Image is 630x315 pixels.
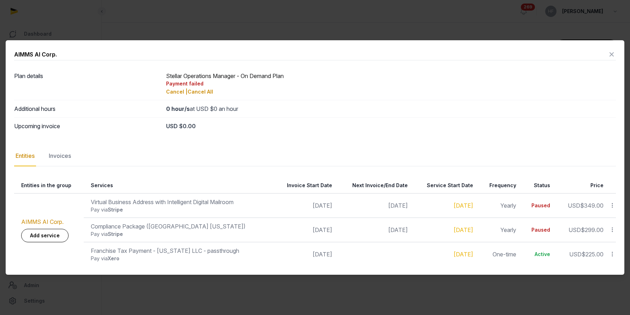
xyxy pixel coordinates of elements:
div: Stellar Operations Manager - On Demand Plan [166,72,616,96]
a: Add service [21,229,69,242]
td: Yearly [477,194,520,218]
dt: Upcoming invoice [14,122,160,130]
div: Paused [528,202,550,209]
div: Entities [14,146,36,166]
span: Stripe [108,231,123,237]
span: [DATE] [388,226,408,233]
nav: Tabs [14,146,616,166]
div: at USD $0 an hour [166,105,616,113]
div: Paused [528,226,550,233]
div: USD $0.00 [166,122,616,130]
a: [DATE] [454,226,473,233]
dt: Additional hours [14,105,160,113]
div: Franchise Tax Payment - [US_STATE] LLC - passthrough [91,246,268,255]
td: One-time [477,242,520,267]
a: AIMMS AI Corp. [21,218,64,225]
div: Active [528,251,550,258]
span: USD [568,202,580,209]
a: [DATE] [454,202,473,209]
th: Price [554,178,608,194]
td: Yearly [477,218,520,242]
th: Services [84,178,272,194]
div: AIMMS AI Corp. [14,50,57,59]
th: Invoice Start Date [272,178,336,194]
div: Compliance Package ([GEOGRAPHIC_DATA] [US_STATE]) [91,222,268,231]
th: Status [520,178,554,194]
span: Xero [108,255,119,261]
strong: 0 hour/s [166,105,190,112]
span: $225.00 [582,251,603,258]
div: Payment failed [166,80,616,87]
a: [DATE] [454,251,473,258]
div: Pay via [91,255,268,262]
td: [DATE] [272,218,336,242]
span: $349.00 [580,202,603,209]
span: USD [569,251,582,258]
th: Next Invoice/End Date [336,178,412,194]
dt: Plan details [14,72,160,96]
span: [DATE] [388,202,408,209]
th: Service Start Date [412,178,477,194]
td: [DATE] [272,194,336,218]
span: Cancel All [188,89,213,95]
div: Pay via [91,231,268,238]
td: [DATE] [272,242,336,267]
th: Entities in the group [14,178,84,194]
span: $299.00 [581,226,603,233]
div: Invoices [47,146,72,166]
span: USD [569,226,581,233]
div: Pay via [91,206,268,213]
span: Cancel | [166,89,188,95]
span: Stripe [108,207,123,213]
div: Virtual Business Address with Intelligent Digital Mailroom [91,198,268,206]
th: Frequency [477,178,520,194]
